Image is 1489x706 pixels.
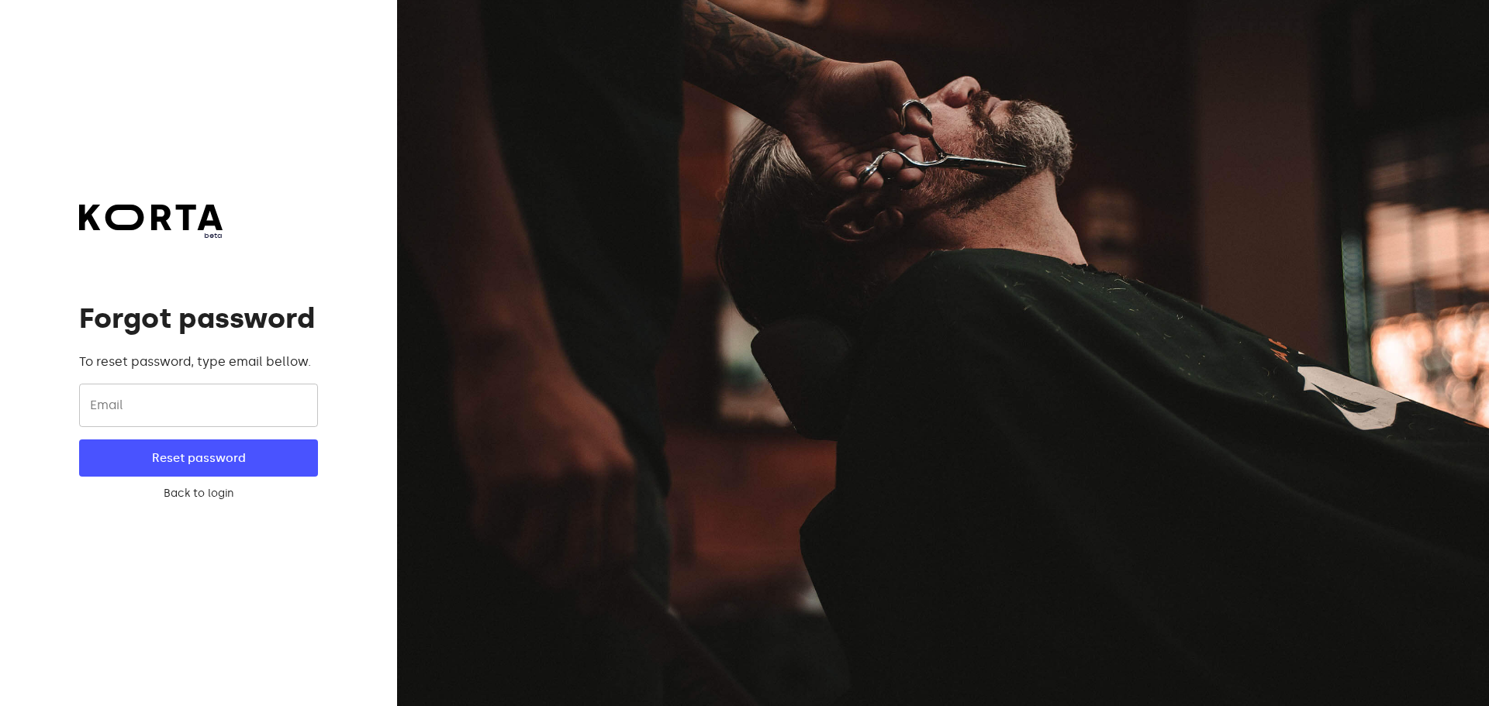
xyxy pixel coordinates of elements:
span: Reset password [104,448,292,468]
a: Back to login [79,486,317,501]
button: Reset password [79,439,317,477]
span: beta [79,230,223,241]
h1: Forgot password [79,303,317,334]
p: To reset password, type email bellow. [79,353,317,371]
img: Korta [79,205,223,230]
a: beta [79,205,223,241]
